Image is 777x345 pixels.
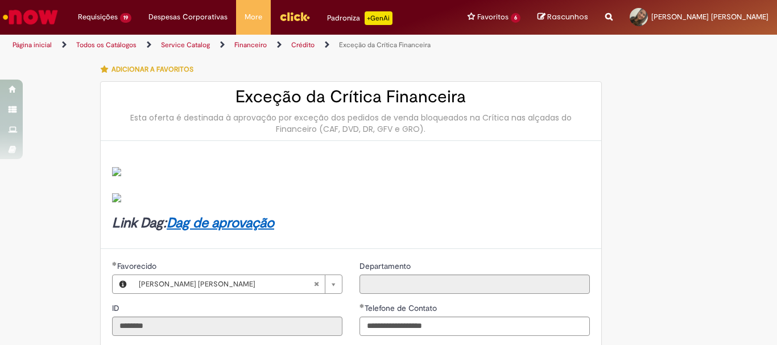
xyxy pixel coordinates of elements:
[359,304,365,308] span: Obrigatório Preenchido
[365,11,392,25] p: +GenAi
[113,275,133,293] button: Favorecido, Visualizar este registro Francielle Muniz Alexandre
[161,40,210,49] a: Service Catalog
[78,11,118,23] span: Requisições
[327,11,392,25] div: Padroniza
[511,13,520,23] span: 6
[76,40,137,49] a: Todos os Catálogos
[112,317,342,336] input: ID
[359,261,413,271] span: Somente leitura - Departamento
[339,40,431,49] a: Exceção da Crítica Financeira
[651,12,768,22] span: [PERSON_NAME] [PERSON_NAME]
[112,302,122,314] label: Somente leitura - ID
[365,303,439,313] span: Telefone de Contato
[100,57,200,81] button: Adicionar a Favoritos
[308,275,325,293] abbr: Limpar campo Favorecido
[133,275,342,293] a: [PERSON_NAME] [PERSON_NAME]Limpar campo Favorecido
[477,11,509,23] span: Favoritos
[359,260,413,272] label: Somente leitura - Departamento
[112,167,121,176] img: sys_attachment.do
[112,112,590,135] div: Esta oferta é destinada à aprovação por exceção dos pedidos de venda bloqueados na Crítica nas al...
[538,12,588,23] a: Rascunhos
[547,11,588,22] span: Rascunhos
[359,317,590,336] input: Telefone de Contato
[1,6,60,28] img: ServiceNow
[13,40,52,49] a: Página inicial
[139,275,313,293] span: [PERSON_NAME] [PERSON_NAME]
[9,35,510,56] ul: Trilhas de página
[148,11,228,23] span: Despesas Corporativas
[167,214,274,232] a: Dag de aprovação
[120,13,131,23] span: 19
[111,65,193,74] span: Adicionar a Favoritos
[245,11,262,23] span: More
[112,88,590,106] h2: Exceção da Crítica Financeira
[279,8,310,25] img: click_logo_yellow_360x200.png
[112,261,117,266] span: Obrigatório Preenchido
[112,193,121,202] img: sys_attachment.do
[112,214,274,232] strong: Link Dag:
[234,40,267,49] a: Financeiro
[291,40,315,49] a: Crédito
[117,261,159,271] span: Necessários - Favorecido
[359,275,590,294] input: Departamento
